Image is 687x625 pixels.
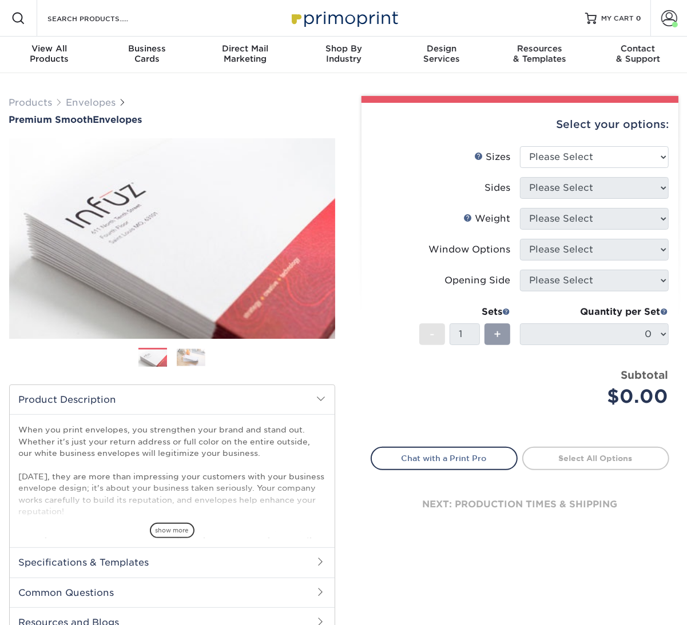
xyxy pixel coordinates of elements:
[9,126,335,351] img: Premium Smooth 01
[491,43,589,54] span: Resources
[589,37,687,73] a: Contact& Support
[520,305,669,319] div: Quantity per Set
[392,43,491,54] span: Design
[494,326,501,343] span: +
[196,43,295,64] div: Marketing
[98,43,197,54] span: Business
[636,14,641,22] span: 0
[98,37,197,73] a: BusinessCards
[621,368,669,381] strong: Subtotal
[464,212,511,226] div: Weight
[485,181,511,195] div: Sides
[9,114,335,125] a: Premium SmoothEnvelopes
[371,470,669,539] div: next: production times & shipping
[196,37,295,73] a: Direct MailMarketing
[295,37,393,73] a: Shop ByIndustry
[475,150,511,164] div: Sizes
[491,43,589,64] div: & Templates
[66,97,116,108] a: Envelopes
[429,243,511,257] div: Window Options
[177,348,205,366] img: Envelopes 02
[529,383,669,410] div: $0.00
[9,97,53,108] a: Products
[589,43,687,64] div: & Support
[98,43,197,64] div: Cards
[392,43,491,64] div: Services
[589,43,687,54] span: Contact
[601,14,634,23] span: MY CART
[371,103,669,146] div: Select your options:
[196,43,295,54] span: Direct Mail
[138,348,167,368] img: Envelopes 01
[10,385,335,414] h2: Product Description
[295,43,393,64] div: Industry
[9,114,335,125] h1: Envelopes
[430,326,435,343] span: -
[419,305,511,319] div: Sets
[371,447,518,470] a: Chat with a Print Pro
[150,523,194,538] span: show more
[46,11,158,25] input: SEARCH PRODUCTS.....
[9,114,93,125] span: Premium Smooth
[295,43,393,54] span: Shop By
[392,37,491,73] a: DesignServices
[491,37,589,73] a: Resources& Templates
[445,274,511,287] div: Opening Side
[287,6,401,30] img: Primoprint
[522,447,669,470] a: Select All Options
